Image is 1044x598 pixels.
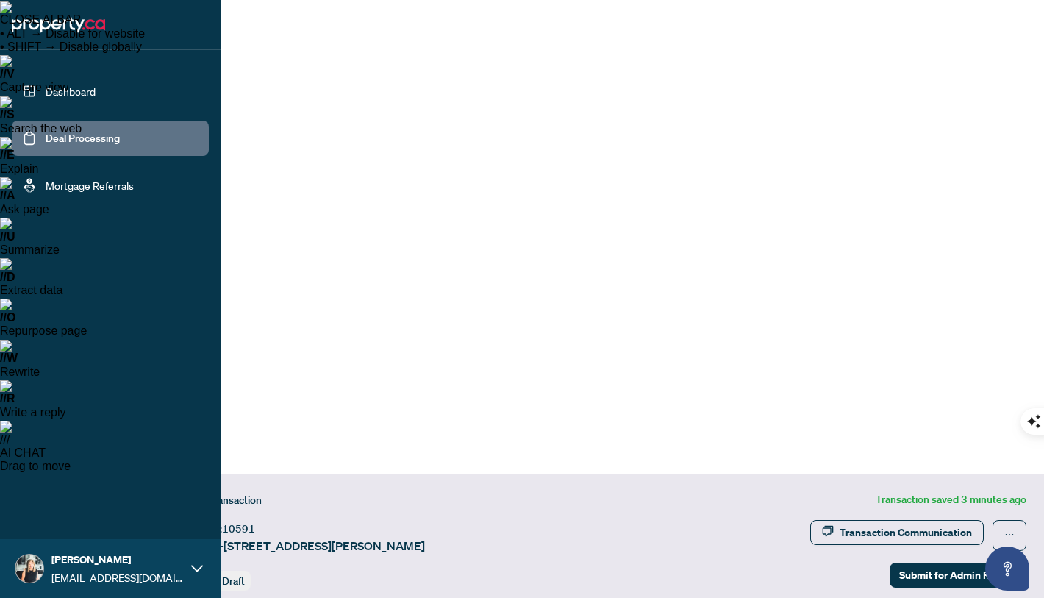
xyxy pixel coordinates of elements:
span: ellipsis [1004,530,1015,540]
span: Draft [222,574,245,588]
span: 10591 [222,522,255,535]
span: [EMAIL_ADDRESS][DOMAIN_NAME] [51,569,184,585]
div: Transaction Communication [840,521,972,544]
span: [DATE]-[STREET_ADDRESS][PERSON_NAME] [182,537,425,555]
span: View Transaction [183,494,262,507]
img: Profile Icon [15,555,43,583]
span: [PERSON_NAME] [51,552,184,568]
button: Transaction Communication [810,520,984,545]
button: Open asap [985,547,1029,591]
span: Submit for Admin Review [899,563,1017,587]
button: Submit for Admin Review [890,563,1026,588]
article: Transaction saved 3 minutes ago [876,491,1026,508]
